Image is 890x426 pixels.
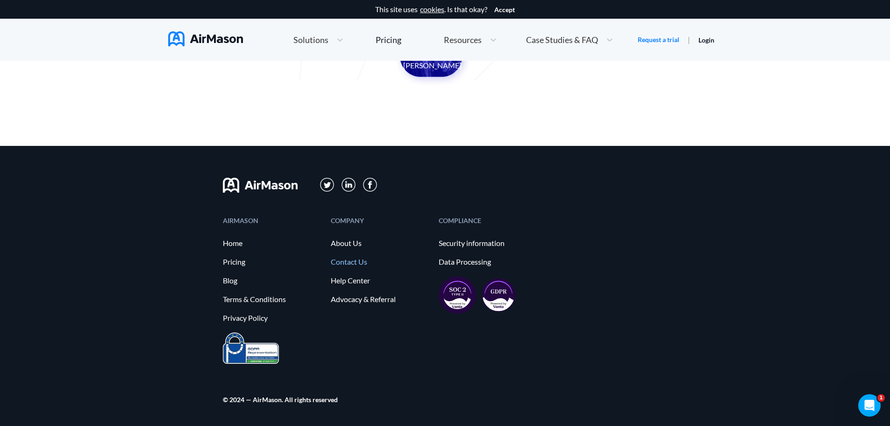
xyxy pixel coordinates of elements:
a: Advocacy & Referral [331,295,429,303]
a: Data Processing [439,258,537,266]
img: svg+xml;base64,PD94bWwgdmVyc2lvbj0iMS4wIiBlbmNvZGluZz0iVVRGLTgiPz4KPHN2ZyB3aWR0aD0iMzBweCIgaGVpZ2... [363,178,377,192]
img: svg+xml;base64,PD94bWwgdmVyc2lvbj0iMS4wIiBlbmNvZGluZz0iVVRGLTgiPz4KPHN2ZyB3aWR0aD0iMzFweCIgaGVpZ2... [320,178,335,192]
a: Terms & Conditions [223,295,321,303]
a: Privacy Policy [223,314,321,322]
a: Contact Us [331,258,429,266]
span: Solutions [293,36,328,44]
div: COMPLIANCE [439,217,537,224]
a: cookies [420,5,444,14]
a: Login [698,36,714,44]
span: 1 [877,394,885,402]
iframe: Intercom live chat [858,394,881,417]
div: Pricing [376,36,401,44]
center: [PERSON_NAME] [403,61,462,70]
a: Security information [439,239,537,247]
img: gdpr-98ea35551734e2af8fd9405dbdaf8c18.svg [482,278,515,312]
img: soc2-17851990f8204ed92eb8cdb2d5e8da73.svg [439,276,476,314]
a: Blog [223,276,321,285]
span: Resources [444,36,482,44]
img: prighter-certificate-eu-7c0b0bead1821e86115914626e15d079.png [223,332,279,364]
div: AIRMASON [223,217,321,224]
div: © 2024 — AirMason. All rights reserved [223,397,338,403]
img: svg+xml;base64,PHN2ZyB3aWR0aD0iMTYwIiBoZWlnaHQ9IjMyIiB2aWV3Qm94PSIwIDAgMTYwIDMyIiBmaWxsPSJub25lIi... [223,178,298,193]
a: Help Center [331,276,429,285]
img: AirMason Logo [168,31,243,46]
a: Request a trial [638,35,679,44]
span: Case Studies & FAQ [526,36,598,44]
button: Accept cookies [494,6,515,14]
img: svg+xml;base64,PD94bWwgdmVyc2lvbj0iMS4wIiBlbmNvZGluZz0iVVRGLTgiPz4KPHN2ZyB3aWR0aD0iMzFweCIgaGVpZ2... [342,178,356,192]
a: Home [223,239,321,247]
a: About Us [331,239,429,247]
span: | [688,35,690,44]
a: Pricing [376,31,401,48]
div: COMPANY [331,217,429,224]
a: Pricing [223,258,321,266]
